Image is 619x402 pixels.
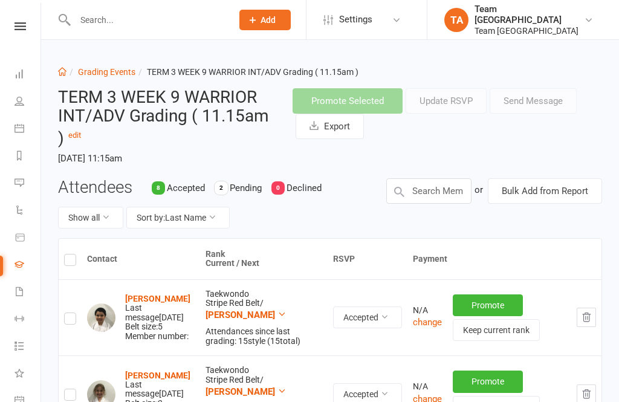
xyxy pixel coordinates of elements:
[58,148,274,169] time: [DATE] 11:15am
[328,239,407,279] th: RSVP
[15,225,42,252] a: Product Sales
[453,371,523,392] button: Promote
[15,89,42,116] a: People
[407,239,601,279] th: Payment
[206,308,287,322] button: [PERSON_NAME]
[413,382,442,391] div: N/A
[333,306,402,328] button: Accepted
[125,294,190,303] a: [PERSON_NAME]
[475,4,584,25] div: Team [GEOGRAPHIC_DATA]
[239,10,291,30] button: Add
[453,294,523,316] button: Promote
[386,178,472,204] input: Search Members by name
[15,116,42,143] a: Calendar
[135,65,358,79] li: TERM 3 WEEK 9 WARRIOR INT/ADV Grading ( 11.15am )
[126,207,230,229] button: Sort by:Last Name
[339,6,372,33] span: Settings
[58,178,132,197] h3: Attendees
[475,178,483,201] div: or
[413,315,442,329] button: change
[58,88,274,148] h2: TERM 3 WEEK 9 WARRIOR INT/ADV Grading ( 11.15am )
[15,62,42,89] a: Dashboard
[71,11,224,28] input: Search...
[200,239,328,279] th: Rank Current / Next
[215,181,228,195] div: 2
[125,294,195,341] div: Belt size: 5 Member number:
[206,327,322,346] div: Attendances since last grading: 15 style ( 15 total)
[152,181,165,195] div: 8
[206,384,287,399] button: [PERSON_NAME]
[58,207,123,229] button: Show all
[15,143,42,170] a: Reports
[125,371,190,380] a: [PERSON_NAME]
[78,67,135,77] a: Grading Events
[287,183,322,193] span: Declined
[68,131,81,140] a: edit
[200,279,328,356] td: Taekwondo Stripe Red Belt /
[125,380,195,399] div: Last message [DATE]
[453,319,540,341] button: Keep current rank
[230,183,262,193] span: Pending
[206,386,275,397] span: [PERSON_NAME]
[488,178,602,204] button: Bulk Add from Report
[206,310,275,320] span: [PERSON_NAME]
[15,361,42,388] a: What's New
[444,8,468,32] div: TA
[413,306,442,315] div: N/A
[296,114,364,139] button: Export
[82,239,200,279] th: Contact
[475,25,584,36] div: Team [GEOGRAPHIC_DATA]
[125,303,195,322] div: Last message [DATE]
[271,181,285,195] div: 0
[261,15,276,25] span: Add
[167,183,205,193] span: Accepted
